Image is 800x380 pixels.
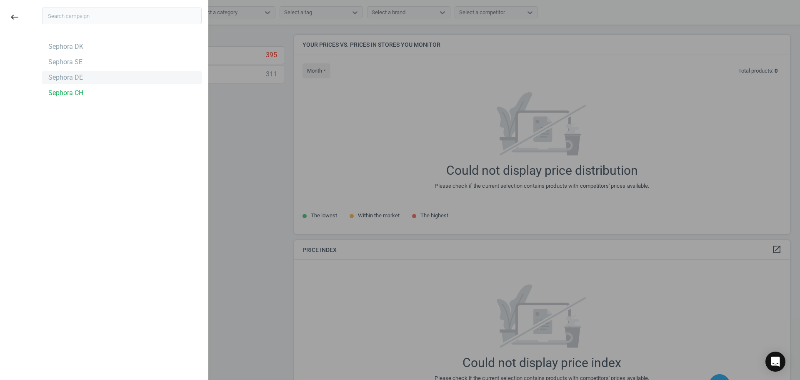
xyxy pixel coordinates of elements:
input: Search campaign [42,8,202,24]
div: Sephora DK [48,42,83,51]
i: keyboard_backspace [10,12,20,22]
button: keyboard_backspace [5,8,24,27]
div: Open Intercom Messenger [765,352,785,372]
div: Sephora DE [48,73,83,82]
div: Sephora CH [48,88,83,98]
div: Sephora SE [48,58,82,67]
